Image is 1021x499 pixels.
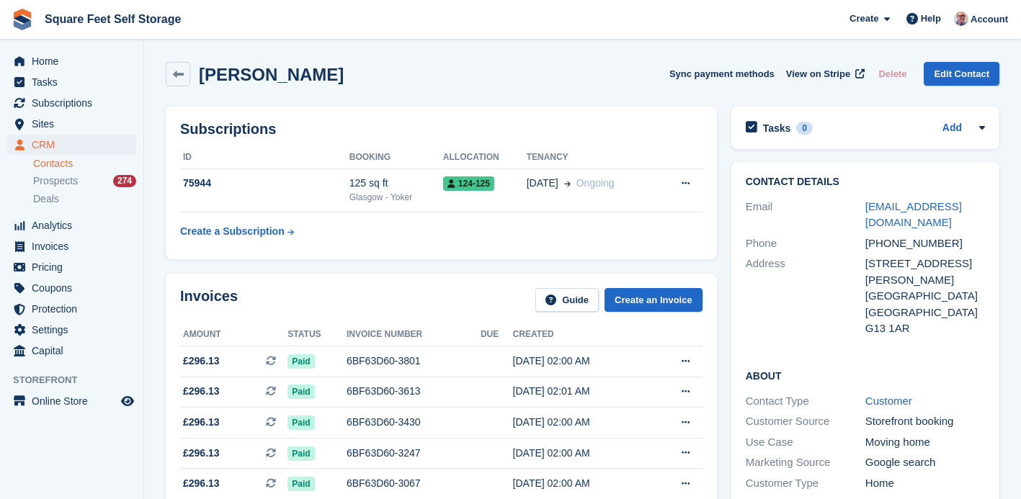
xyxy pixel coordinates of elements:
[32,93,118,113] span: Subscriptions
[287,446,314,461] span: Paid
[180,121,703,138] h2: Subscriptions
[180,218,294,245] a: Create a Subscription
[287,415,314,430] span: Paid
[746,256,865,337] div: Address
[7,299,136,319] a: menu
[954,12,968,26] img: David Greer
[513,446,649,461] div: [DATE] 02:00 AM
[347,354,481,369] div: 6BF63D60-3801
[33,174,78,188] span: Prospects
[865,256,985,288] div: [STREET_ADDRESS][PERSON_NAME]
[347,476,481,491] div: 6BF63D60-3067
[183,415,220,430] span: £296.13
[850,12,878,26] span: Create
[347,415,481,430] div: 6BF63D60-3430
[865,413,985,430] div: Storefront booking
[349,176,443,191] div: 125 sq ft
[180,146,349,169] th: ID
[7,215,136,235] a: menu
[7,93,136,113] a: menu
[32,278,118,298] span: Coupons
[865,288,985,305] div: [GEOGRAPHIC_DATA]
[32,215,118,235] span: Analytics
[971,12,1008,27] span: Account
[199,65,344,84] h2: [PERSON_NAME]
[513,476,649,491] div: [DATE] 02:00 AM
[7,72,136,92] a: menu
[33,192,59,206] span: Deals
[7,391,136,411] a: menu
[33,192,136,207] a: Deals
[7,320,136,340] a: menu
[865,305,985,321] div: [GEOGRAPHIC_DATA]
[32,257,118,277] span: Pricing
[865,320,985,337] div: G13 1AR
[183,476,220,491] span: £296.13
[746,475,865,492] div: Customer Type
[32,391,118,411] span: Online Store
[746,454,865,471] div: Marketing Source
[183,354,220,369] span: £296.13
[13,373,143,387] span: Storefront
[513,384,649,399] div: [DATE] 02:01 AM
[287,354,314,369] span: Paid
[287,477,314,491] span: Paid
[865,434,985,451] div: Moving home
[780,62,868,86] a: View on Stripe
[921,12,941,26] span: Help
[527,176,558,191] span: [DATE]
[443,176,494,191] span: 124-125
[7,135,136,155] a: menu
[513,415,649,430] div: [DATE] 02:00 AM
[32,299,118,319] span: Protection
[349,191,443,204] div: Glasgow - Yoker
[180,288,238,312] h2: Invoices
[32,236,118,256] span: Invoices
[33,174,136,189] a: Prospects 274
[32,51,118,71] span: Home
[746,413,865,430] div: Customer Source
[7,278,136,298] a: menu
[32,72,118,92] span: Tasks
[113,175,136,187] div: 274
[32,341,118,361] span: Capital
[32,320,118,340] span: Settings
[32,114,118,134] span: Sites
[924,62,999,86] a: Edit Contact
[180,224,285,239] div: Create a Subscription
[746,199,865,231] div: Email
[513,354,649,369] div: [DATE] 02:00 AM
[119,392,136,410] a: Preview store
[865,235,985,252] div: [PHONE_NUMBER]
[481,323,513,346] th: Due
[605,288,703,312] a: Create an Invoice
[746,393,865,410] div: Contact Type
[33,157,136,171] a: Contacts
[942,120,962,137] a: Add
[183,446,220,461] span: £296.13
[669,62,775,86] button: Sync payment methods
[746,176,985,188] h2: Contact Details
[865,395,912,407] a: Customer
[7,257,136,277] a: menu
[180,323,287,346] th: Amount
[12,9,33,30] img: stora-icon-8386f47178a22dfd0bd8f6a31ec36ba5ce8667c1dd55bd0f319d3a0aa187defe.svg
[347,446,481,461] div: 6BF63D60-3247
[865,454,985,471] div: Google search
[287,323,347,346] th: Status
[7,114,136,134] a: menu
[746,368,985,382] h2: About
[786,67,850,81] span: View on Stripe
[347,323,481,346] th: Invoice number
[865,200,962,229] a: [EMAIL_ADDRESS][DOMAIN_NAME]
[287,385,314,399] span: Paid
[443,146,527,169] th: Allocation
[7,236,136,256] a: menu
[746,235,865,252] div: Phone
[527,146,658,169] th: Tenancy
[7,51,136,71] a: menu
[349,146,443,169] th: Booking
[873,62,912,86] button: Delete
[183,384,220,399] span: £296.13
[180,176,349,191] div: 75944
